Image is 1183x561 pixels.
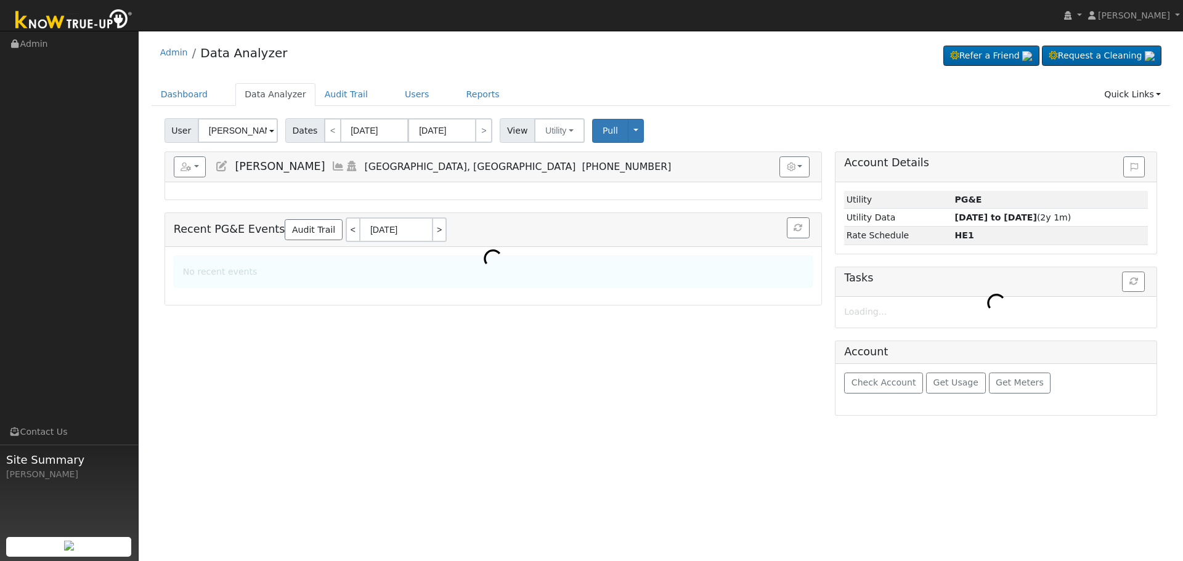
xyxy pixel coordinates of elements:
[433,217,447,242] a: >
[331,160,345,172] a: Multi-Series Graph
[996,377,1044,387] span: Get Meters
[852,377,916,387] span: Check Account
[345,160,359,172] a: Login As (last Never)
[6,468,132,481] div: [PERSON_NAME]
[235,83,315,106] a: Data Analyzer
[475,118,492,143] a: >
[844,191,953,209] td: Utility
[1123,156,1145,177] button: Issue History
[582,161,671,172] span: [PHONE_NUMBER]
[457,83,509,106] a: Reports
[198,118,278,143] input: Select a User
[592,119,628,143] button: Pull
[844,156,1148,169] h5: Account Details
[315,83,377,106] a: Audit Trail
[1145,51,1155,61] img: retrieve
[1122,272,1145,293] button: Refresh
[844,209,953,227] td: Utility Data
[346,217,359,242] a: <
[943,46,1039,67] a: Refer a Friend
[955,212,1037,222] strong: [DATE] to [DATE]
[365,161,576,172] span: [GEOGRAPHIC_DATA], [GEOGRAPHIC_DATA]
[235,160,325,172] span: [PERSON_NAME]
[844,345,888,358] h5: Account
[844,227,953,244] td: Rate Schedule
[534,118,585,143] button: Utility
[955,212,1071,222] span: (2y 1m)
[200,46,287,60] a: Data Analyzer
[1022,51,1032,61] img: retrieve
[6,451,132,468] span: Site Summary
[787,217,810,238] button: Refresh
[989,373,1051,394] button: Get Meters
[500,118,535,143] span: View
[844,272,1148,285] h5: Tasks
[285,219,342,240] a: Audit Trail
[844,373,923,394] button: Check Account
[926,373,986,394] button: Get Usage
[1095,83,1170,106] a: Quick Links
[9,7,139,34] img: Know True-Up
[603,126,618,135] span: Pull
[64,541,74,551] img: retrieve
[165,118,198,143] span: User
[1098,10,1170,20] span: [PERSON_NAME]
[955,230,974,240] strong: Y
[324,118,341,143] a: <
[285,118,325,143] span: Dates
[955,195,982,204] strong: ID: 17168190, authorized: 08/12/25
[396,83,439,106] a: Users
[174,217,813,242] h5: Recent PG&E Events
[933,377,978,387] span: Get Usage
[1042,46,1161,67] a: Request a Cleaning
[160,47,188,57] a: Admin
[152,83,217,106] a: Dashboard
[215,160,229,172] a: Edit User (32255)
